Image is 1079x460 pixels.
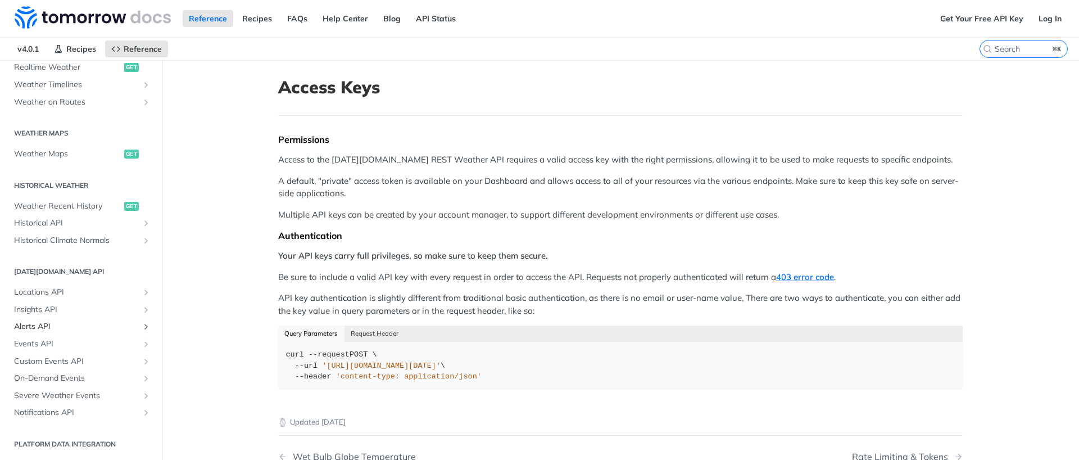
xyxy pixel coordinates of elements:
span: Realtime Weather [14,62,121,73]
a: Weather on RoutesShow subpages for Weather on Routes [8,94,153,111]
p: A default, "private" access token is available on your Dashboard and allows access to all of your... [278,175,963,200]
span: get [124,202,139,211]
span: Events API [14,339,139,350]
a: Locations APIShow subpages for Locations API [8,284,153,301]
span: curl [286,350,304,359]
p: Be sure to include a valid API key with every request in order to access the API. Requests not pr... [278,271,963,284]
span: v4.0.1 [11,40,45,57]
a: Recipes [236,10,278,27]
span: '[URL][DOMAIN_NAME][DATE]' [322,362,441,370]
a: Log In [1032,10,1068,27]
h2: Platform DATA integration [8,439,153,449]
span: On-Demand Events [14,373,139,384]
button: Show subpages for Historical API [142,219,151,228]
button: Show subpages for Locations API [142,288,151,297]
a: Blog [377,10,407,27]
a: On-Demand EventsShow subpages for On-Demand Events [8,370,153,387]
a: 403 error code [776,272,834,282]
a: Weather TimelinesShow subpages for Weather Timelines [8,76,153,93]
span: Custom Events API [14,356,139,367]
kbd: ⌘K [1050,43,1064,55]
a: Historical APIShow subpages for Historical API [8,215,153,232]
span: Reference [124,44,162,54]
strong: Your API keys carry full privileges, so make sure to keep them secure. [278,250,548,261]
button: Show subpages for On-Demand Events [142,374,151,383]
span: --url [295,362,318,370]
a: Recipes [48,40,102,57]
a: Help Center [316,10,374,27]
h2: Weather Maps [8,128,153,138]
span: Historical Climate Normals [14,235,139,246]
span: get [124,150,139,159]
p: API key authentication is slightly different from traditional basic authentication, as there is n... [278,292,963,317]
span: --header [295,372,332,381]
span: Notifications API [14,407,139,418]
a: Realtime Weatherget [8,59,153,76]
h2: Historical Weather [8,181,153,191]
span: Recipes [66,44,96,54]
button: Show subpages for Alerts API [142,322,151,331]
button: Show subpages for Historical Climate Normals [142,236,151,245]
button: Show subpages for Notifications API [142,408,151,417]
button: Request Header [344,326,405,341]
a: Reference [105,40,168,57]
span: Weather on Routes [14,97,139,108]
span: Severe Weather Events [14,390,139,402]
span: Locations API [14,287,139,298]
span: 'content-type: application/json' [336,372,482,381]
a: Notifications APIShow subpages for Notifications API [8,404,153,421]
a: Weather Mapsget [8,146,153,163]
span: Weather Maps [14,148,121,160]
a: Reference [183,10,233,27]
span: Insights API [14,304,139,315]
a: Insights APIShow subpages for Insights API [8,301,153,318]
a: Weather Recent Historyget [8,198,153,215]
p: Multiple API keys can be created by your account manager, to support different development enviro... [278,209,963,222]
button: Show subpages for Weather on Routes [142,98,151,107]
div: POST \ \ [286,349,955,382]
a: Alerts APIShow subpages for Alerts API [8,318,153,335]
span: Alerts API [14,321,139,332]
div: Authentication [278,230,963,241]
img: Tomorrow.io Weather API Docs [15,6,171,29]
p: Updated [DATE] [278,417,963,428]
span: Weather Recent History [14,201,121,212]
a: Historical Climate NormalsShow subpages for Historical Climate Normals [8,232,153,249]
span: Weather Timelines [14,79,139,91]
a: API Status [410,10,462,27]
div: Permissions [278,134,963,145]
button: Show subpages for Weather Timelines [142,80,151,89]
a: Custom Events APIShow subpages for Custom Events API [8,353,153,370]
span: --request [309,350,350,359]
h1: Access Keys [278,77,963,97]
a: FAQs [281,10,314,27]
a: Get Your Free API Key [934,10,1030,27]
a: Severe Weather EventsShow subpages for Severe Weather Events [8,387,153,404]
p: Access to the [DATE][DOMAIN_NAME] REST Weather API requires a valid access key with the right per... [278,154,963,166]
h2: [DATE][DOMAIN_NAME] API [8,267,153,277]
button: Show subpages for Severe Weather Events [142,391,151,400]
button: Show subpages for Insights API [142,305,151,314]
button: Show subpages for Events API [142,340,151,349]
a: Events APIShow subpages for Events API [8,336,153,353]
span: Historical API [14,218,139,229]
svg: Search [983,44,992,53]
span: get [124,63,139,72]
button: Show subpages for Custom Events API [142,357,151,366]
